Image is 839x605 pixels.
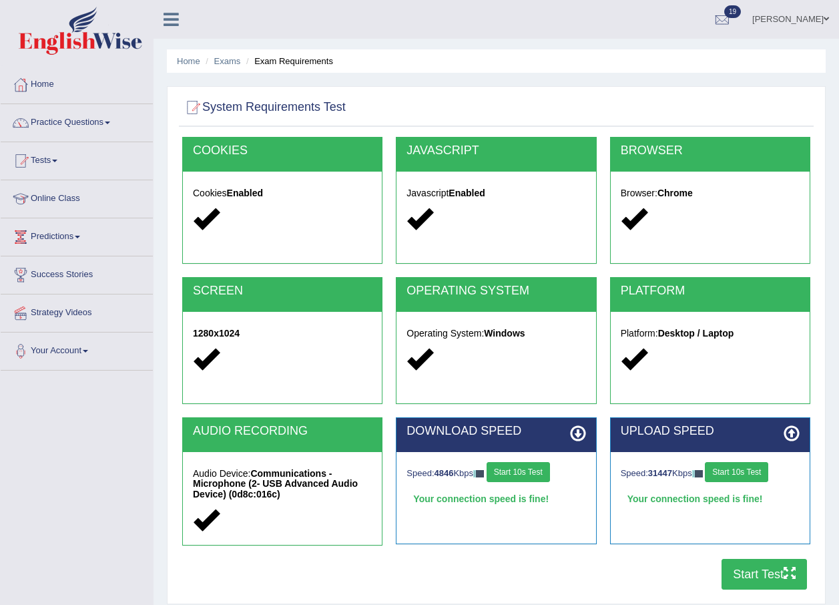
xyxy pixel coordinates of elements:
[1,218,153,252] a: Predictions
[473,470,484,477] img: ajax-loader-fb-connection.gif
[621,489,800,509] div: Your connection speed is fine!
[406,188,585,198] h5: Javascript
[621,144,800,158] h2: BROWSER
[621,462,800,485] div: Speed: Kbps
[621,329,800,339] h5: Platform:
[692,470,703,477] img: ajax-loader-fb-connection.gif
[484,328,525,339] strong: Windows
[1,104,153,138] a: Practice Questions
[621,425,800,438] h2: UPLOAD SPEED
[1,180,153,214] a: Online Class
[193,144,372,158] h2: COOKIES
[705,462,768,482] button: Start 10s Test
[621,188,800,198] h5: Browser:
[193,425,372,438] h2: AUDIO RECORDING
[487,462,550,482] button: Start 10s Test
[214,56,241,66] a: Exams
[406,462,585,485] div: Speed: Kbps
[1,142,153,176] a: Tests
[406,329,585,339] h5: Operating System:
[406,489,585,509] div: Your connection speed is fine!
[193,284,372,298] h2: SCREEN
[435,468,454,478] strong: 4846
[193,469,372,499] h5: Audio Device:
[1,333,153,366] a: Your Account
[657,188,693,198] strong: Chrome
[449,188,485,198] strong: Enabled
[1,294,153,328] a: Strategy Videos
[406,284,585,298] h2: OPERATING SYSTEM
[658,328,734,339] strong: Desktop / Laptop
[182,97,346,118] h2: System Requirements Test
[406,144,585,158] h2: JAVASCRIPT
[193,328,240,339] strong: 1280x1024
[227,188,263,198] strong: Enabled
[722,559,807,590] button: Start Test
[193,468,358,499] strong: Communications - Microphone (2- USB Advanced Audio Device) (0d8c:016c)
[243,55,333,67] li: Exam Requirements
[621,284,800,298] h2: PLATFORM
[1,256,153,290] a: Success Stories
[193,188,372,198] h5: Cookies
[1,66,153,99] a: Home
[724,5,741,18] span: 19
[406,425,585,438] h2: DOWNLOAD SPEED
[177,56,200,66] a: Home
[648,468,672,478] strong: 31447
